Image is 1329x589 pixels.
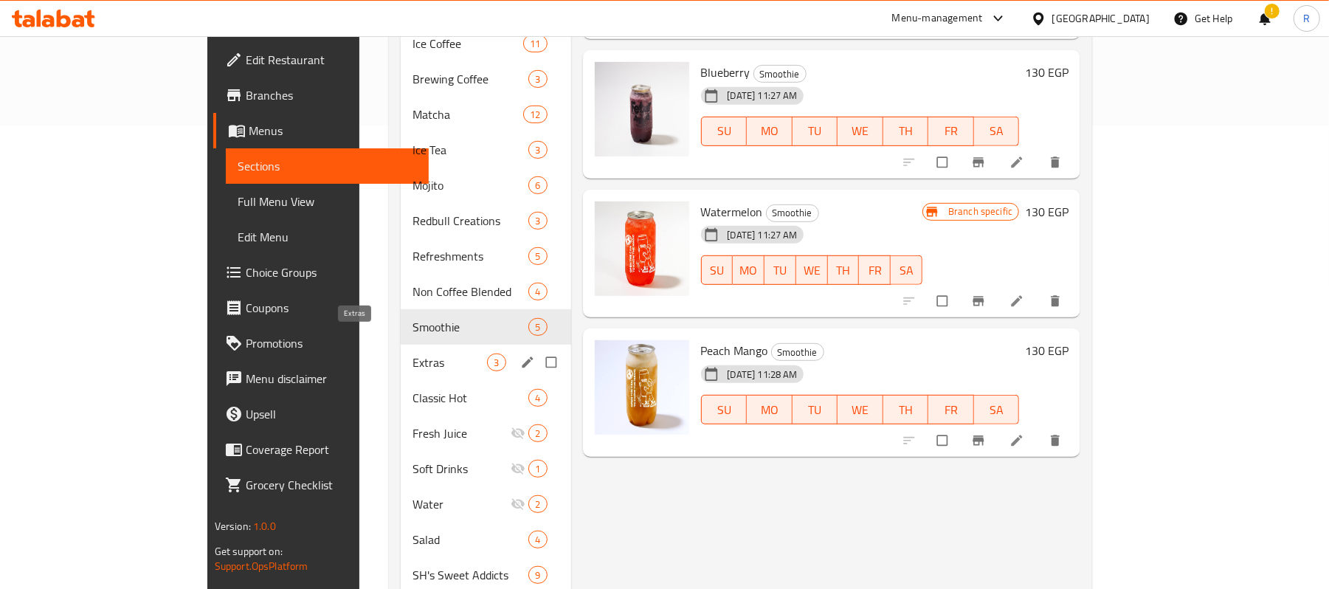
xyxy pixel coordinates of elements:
[701,117,747,146] button: SU
[843,120,877,142] span: WE
[1025,340,1069,361] h6: 130 EGP
[412,106,523,123] span: Matcha
[1039,285,1074,317] button: delete
[942,204,1018,218] span: Branch specific
[213,432,429,467] a: Coverage Report
[1009,433,1027,448] a: Edit menu item
[529,391,546,405] span: 4
[708,399,741,421] span: SU
[412,283,528,300] div: Non Coffee Blended
[974,395,1020,424] button: SA
[401,309,570,345] div: Smoothie5
[528,70,547,88] div: items
[928,148,959,176] span: Select to update
[859,255,891,285] button: FR
[747,395,793,424] button: MO
[246,299,418,317] span: Coupons
[412,247,528,265] span: Refreshments
[529,143,546,157] span: 3
[213,290,429,325] a: Coupons
[412,531,528,548] div: Salad
[401,26,570,61] div: Ice Coffee11
[528,531,547,548] div: items
[928,117,974,146] button: FR
[529,285,546,299] span: 4
[412,389,528,407] span: Classic Hot
[523,106,547,123] div: items
[1025,201,1069,222] h6: 130 EGP
[412,318,528,336] span: Smoothie
[401,486,570,522] div: Water2
[733,255,764,285] button: MO
[401,416,570,451] div: Fresh Juice2
[253,517,276,536] span: 1.0.0
[796,255,828,285] button: WE
[798,399,832,421] span: TU
[529,320,546,334] span: 5
[226,184,429,219] a: Full Menu View
[226,219,429,255] a: Edit Menu
[980,399,1014,421] span: SA
[528,566,547,584] div: items
[401,345,570,380] div: Extras3edit
[249,122,418,139] span: Menus
[883,395,929,424] button: TH
[529,533,546,547] span: 4
[246,263,418,281] span: Choice Groups
[529,568,546,582] span: 9
[523,35,547,52] div: items
[401,522,570,557] div: Salad4
[213,396,429,432] a: Upsell
[529,497,546,512] span: 2
[770,260,790,281] span: TU
[843,399,877,421] span: WE
[528,247,547,265] div: items
[246,334,418,352] span: Promotions
[529,462,546,476] span: 1
[213,325,429,361] a: Promotions
[1025,62,1069,83] h6: 130 EGP
[595,201,689,296] img: Watermelon
[213,42,429,77] a: Edit Restaurant
[529,72,546,86] span: 3
[753,399,787,421] span: MO
[753,120,787,142] span: MO
[529,249,546,263] span: 5
[722,228,804,242] span: [DATE] 11:27 AM
[412,495,511,513] div: Water
[1039,424,1074,457] button: delete
[764,255,796,285] button: TU
[962,424,998,457] button: Branch-specific-item
[722,89,804,103] span: [DATE] 11:27 AM
[213,113,429,148] a: Menus
[701,395,747,424] button: SU
[1009,294,1027,309] a: Edit menu item
[213,255,429,290] a: Choice Groups
[412,566,528,584] span: SH's Sweet Addicts
[980,120,1014,142] span: SA
[828,255,860,285] button: TH
[412,354,487,371] span: Extras
[767,204,818,221] span: Smoothie
[889,399,923,421] span: TH
[897,260,917,281] span: SA
[213,361,429,396] a: Menu disclaimer
[771,343,824,361] div: Smoothie
[838,395,883,424] button: WE
[524,108,546,122] span: 12
[412,70,528,88] span: Brewing Coffee
[401,203,570,238] div: Redbull Creations3
[412,35,523,52] div: Ice Coffee
[802,260,822,281] span: WE
[528,141,547,159] div: items
[215,557,308,576] a: Support.OpsPlatform
[246,86,418,104] span: Branches
[401,132,570,168] div: Ice Tea3
[1039,146,1074,179] button: delete
[246,51,418,69] span: Edit Restaurant
[412,460,511,478] span: Soft Drinks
